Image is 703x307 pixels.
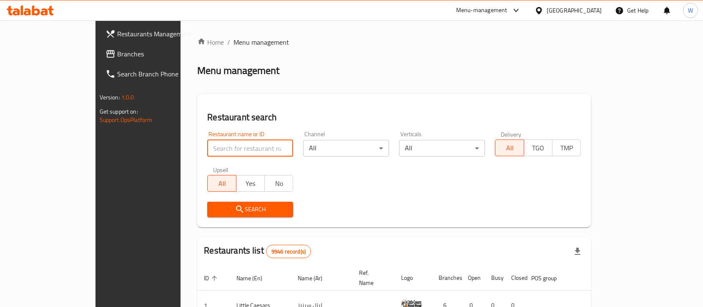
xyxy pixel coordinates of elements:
[117,69,206,79] span: Search Branch Phone
[233,37,289,47] span: Menu management
[485,265,505,291] th: Busy
[495,140,524,156] button: All
[298,273,333,283] span: Name (Ar)
[236,273,273,283] span: Name (En)
[266,248,311,256] span: 9946 record(s)
[100,114,153,125] a: Support.OpsPlatform
[399,140,485,157] div: All
[359,268,384,288] span: Ref. Name
[207,202,293,217] button: Search
[100,106,138,117] span: Get support on:
[204,273,220,283] span: ID
[197,64,279,77] h2: Menu management
[268,178,290,190] span: No
[567,241,588,261] div: Export file
[236,175,265,192] button: Yes
[688,6,693,15] span: W
[552,140,581,156] button: TMP
[547,6,602,15] div: [GEOGRAPHIC_DATA]
[266,245,311,258] div: Total records count
[531,273,567,283] span: POS group
[499,142,520,154] span: All
[213,167,228,173] label: Upsell
[556,142,577,154] span: TMP
[394,265,432,291] th: Logo
[207,111,581,124] h2: Restaurant search
[117,49,206,59] span: Branches
[214,204,286,215] span: Search
[204,244,311,258] h2: Restaurants list
[197,37,591,47] nav: breadcrumb
[303,140,389,157] div: All
[240,178,261,190] span: Yes
[211,178,233,190] span: All
[501,131,522,137] label: Delivery
[121,92,134,103] span: 1.0.0
[227,37,230,47] li: /
[456,5,507,15] div: Menu-management
[99,44,213,64] a: Branches
[264,175,293,192] button: No
[100,92,120,103] span: Version:
[432,265,461,291] th: Branches
[99,64,213,84] a: Search Branch Phone
[527,142,549,154] span: TGO
[207,140,293,157] input: Search for restaurant name or ID..
[461,265,485,291] th: Open
[207,175,236,192] button: All
[117,29,206,39] span: Restaurants Management
[99,24,213,44] a: Restaurants Management
[505,265,525,291] th: Closed
[524,140,552,156] button: TGO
